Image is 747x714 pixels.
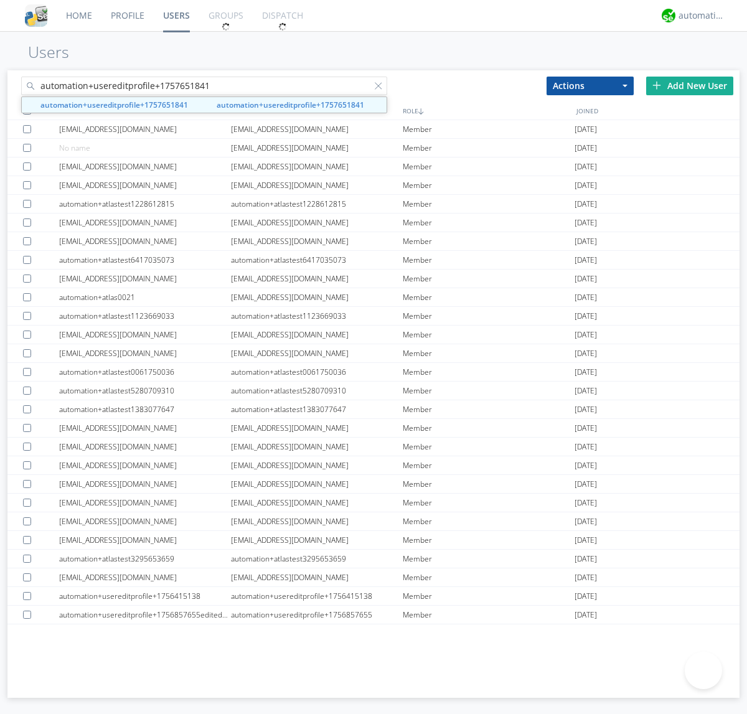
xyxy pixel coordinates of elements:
a: automation+atlastest5280709310automation+atlastest5280709310Member[DATE] [7,382,740,400]
span: [DATE] [575,568,597,587]
div: Member [403,587,575,605]
div: Member [403,475,575,493]
div: Member [403,400,575,418]
span: [DATE] [575,363,597,382]
div: automation+atlastest0061750036 [231,363,403,381]
span: [DATE] [575,344,597,363]
div: [EMAIL_ADDRESS][DOMAIN_NAME] [231,438,403,456]
div: [EMAIL_ADDRESS][DOMAIN_NAME] [59,157,231,176]
a: [EMAIL_ADDRESS][DOMAIN_NAME][EMAIL_ADDRESS][DOMAIN_NAME]Member[DATE] [7,531,740,550]
span: [DATE] [575,232,597,251]
div: [EMAIL_ADDRESS][DOMAIN_NAME] [59,120,231,138]
span: [DATE] [575,624,597,643]
div: [EMAIL_ADDRESS][DOMAIN_NAME] [231,419,403,437]
div: automation+atlastest1123669033 [59,307,231,325]
img: plus.svg [652,81,661,90]
div: Member [403,307,575,325]
div: [EMAIL_ADDRESS][DOMAIN_NAME] [231,475,403,493]
span: [DATE] [575,550,597,568]
div: JOINED [573,101,747,120]
input: Search users [21,77,387,95]
div: [EMAIL_ADDRESS][DOMAIN_NAME] [231,288,403,306]
span: [DATE] [575,400,597,419]
div: Member [403,251,575,269]
a: [EMAIL_ADDRESS][DOMAIN_NAME][EMAIL_ADDRESS][DOMAIN_NAME]Member[DATE] [7,120,740,139]
div: Member [403,326,575,344]
div: Member [403,270,575,288]
div: [EMAIL_ADDRESS][DOMAIN_NAME] [231,494,403,512]
strong: automation+usereditprofile+1757651841 [217,100,364,110]
div: [EMAIL_ADDRESS][DOMAIN_NAME] [59,214,231,232]
div: automation+atlastest1228612815 [59,195,231,213]
div: automation+usereditprofile+1756857655editedautomation+usereditprofile+1756857655 [59,606,231,624]
a: [EMAIL_ADDRESS][DOMAIN_NAME][EMAIL_ADDRESS][DOMAIN_NAME]Member[DATE] [7,494,740,512]
span: [DATE] [575,120,597,139]
a: automation+atlastest1228612815automation+atlastest1228612815Member[DATE] [7,195,740,214]
span: [DATE] [575,307,597,326]
div: automation+atlastest5259929231 [231,624,403,642]
div: [EMAIL_ADDRESS][DOMAIN_NAME] [231,344,403,362]
div: automation+atlastest3295653659 [231,550,403,568]
div: automation+atlastest1228612815 [231,195,403,213]
span: No name [59,143,90,153]
div: Member [403,344,575,362]
div: [EMAIL_ADDRESS][DOMAIN_NAME] [231,270,403,288]
a: [EMAIL_ADDRESS][DOMAIN_NAME][EMAIL_ADDRESS][DOMAIN_NAME]Member[DATE] [7,157,740,176]
div: Member [403,157,575,176]
a: automation+atlastest3295653659automation+atlastest3295653659Member[DATE] [7,550,740,568]
div: Member [403,195,575,213]
div: [EMAIL_ADDRESS][DOMAIN_NAME] [231,326,403,344]
span: [DATE] [575,176,597,195]
span: [DATE] [575,157,597,176]
div: [EMAIL_ADDRESS][DOMAIN_NAME] [231,157,403,176]
a: [EMAIL_ADDRESS][DOMAIN_NAME][EMAIL_ADDRESS][DOMAIN_NAME]Member[DATE] [7,214,740,232]
div: Member [403,624,575,642]
div: [EMAIL_ADDRESS][DOMAIN_NAME] [231,531,403,549]
div: automation+atlastest5259929231 [59,624,231,642]
span: [DATE] [575,251,597,270]
span: [DATE] [575,456,597,475]
div: [EMAIL_ADDRESS][DOMAIN_NAME] [231,214,403,232]
a: [EMAIL_ADDRESS][DOMAIN_NAME][EMAIL_ADDRESS][DOMAIN_NAME]Member[DATE] [7,326,740,344]
img: spin.svg [278,22,287,31]
span: [DATE] [575,195,597,214]
a: automation+atlastest1123669033automation+atlastest1123669033Member[DATE] [7,307,740,326]
div: Member [403,456,575,474]
div: [EMAIL_ADDRESS][DOMAIN_NAME] [231,568,403,586]
span: [DATE] [575,606,597,624]
div: [EMAIL_ADDRESS][DOMAIN_NAME] [59,456,231,474]
a: [EMAIL_ADDRESS][DOMAIN_NAME][EMAIL_ADDRESS][DOMAIN_NAME]Member[DATE] [7,270,740,288]
div: Member [403,438,575,456]
span: [DATE] [575,288,597,307]
div: automation+atlastest6417035073 [231,251,403,269]
div: Member [403,363,575,381]
a: automation+atlastest5259929231automation+atlastest5259929231Member[DATE] [7,624,740,643]
div: Member [403,120,575,138]
span: [DATE] [575,419,597,438]
div: [EMAIL_ADDRESS][DOMAIN_NAME] [231,232,403,250]
div: automation+atlas0021 [59,288,231,306]
div: [EMAIL_ADDRESS][DOMAIN_NAME] [231,456,403,474]
span: [DATE] [575,531,597,550]
div: Member [403,494,575,512]
span: [DATE] [575,475,597,494]
div: [EMAIL_ADDRESS][DOMAIN_NAME] [231,139,403,157]
div: [EMAIL_ADDRESS][DOMAIN_NAME] [59,512,231,530]
div: ROLE [400,101,573,120]
div: Member [403,139,575,157]
div: [EMAIL_ADDRESS][DOMAIN_NAME] [59,419,231,437]
div: automation+atlastest1123669033 [231,307,403,325]
a: automation+usereditprofile+1756857655editedautomation+usereditprofile+1756857655automation+usered... [7,606,740,624]
a: [EMAIL_ADDRESS][DOMAIN_NAME][EMAIL_ADDRESS][DOMAIN_NAME]Member[DATE] [7,344,740,363]
a: automation+atlas0021[EMAIL_ADDRESS][DOMAIN_NAME]Member[DATE] [7,288,740,307]
div: automation+usereditprofile+1756857655 [231,606,403,624]
img: cddb5a64eb264b2086981ab96f4c1ba7 [25,4,47,27]
a: [EMAIL_ADDRESS][DOMAIN_NAME][EMAIL_ADDRESS][DOMAIN_NAME]Member[DATE] [7,456,740,475]
img: spin.svg [222,22,230,31]
div: [EMAIL_ADDRESS][DOMAIN_NAME] [231,176,403,194]
div: Member [403,232,575,250]
div: [EMAIL_ADDRESS][DOMAIN_NAME] [59,475,231,493]
div: Member [403,531,575,549]
div: automation+usereditprofile+1756415138 [59,587,231,605]
span: [DATE] [575,438,597,456]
